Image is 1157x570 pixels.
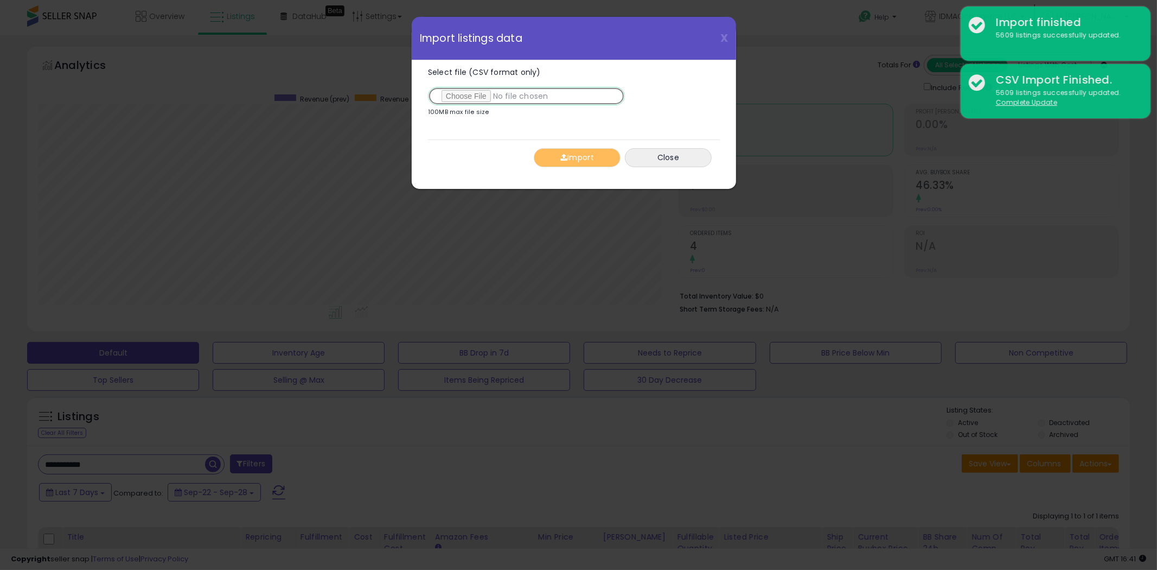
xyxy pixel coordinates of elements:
span: X [720,30,728,46]
p: 100MB max file size [428,109,489,115]
div: CSV Import Finished. [988,72,1142,88]
span: Import listings data [420,33,522,43]
button: Import [534,148,621,167]
div: Import finished [988,15,1142,30]
div: 5609 listings successfully updated. [988,88,1142,108]
button: Close [625,148,712,167]
u: Complete Update [996,98,1057,107]
div: 5609 listings successfully updated. [988,30,1142,41]
span: Select file (CSV format only) [428,67,541,78]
